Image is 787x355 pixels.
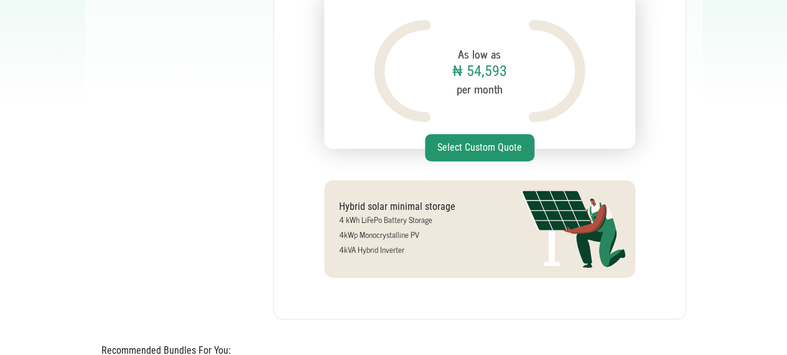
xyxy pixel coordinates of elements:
small: 4kVA Hybrid Inverter [339,243,404,256]
img: Design asset [374,20,431,122]
h5: Hybrid solar minimal storage [339,201,496,212]
small: 4 kWh LiFePo Battery Storage [339,213,432,226]
img: Solar system illustration [521,190,625,268]
h1: ₦ 54,593 [452,62,507,80]
small: 4kWp Monocrystalline PV [339,228,419,241]
small: As low as [458,45,501,62]
button: Select Custom Quote [425,134,534,161]
small: per month [457,80,503,97]
img: Design asset [528,20,585,122]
